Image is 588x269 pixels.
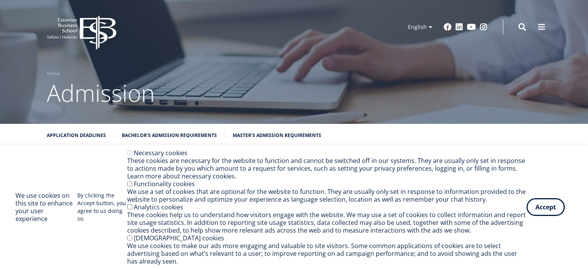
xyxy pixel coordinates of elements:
[127,242,527,265] div: We use cookies to make our ads more engaging and valuable to site visitors. Some common applicati...
[127,211,527,234] div: These cookies help us to understand how visitors engage with the website. We may use a set of coo...
[134,149,187,157] label: Necessary cookies
[122,132,217,139] a: Bachelor's admission requirements
[15,192,77,223] h2: We use cookies on this site to enhance your user experience
[127,188,527,203] div: We use a set of cookies that are optional for the website to function. They are usually only set ...
[444,23,452,31] a: Facebook
[527,198,565,216] button: Accept
[134,203,183,211] label: Analytics cookies
[134,234,224,242] label: [DEMOGRAPHIC_DATA] cookies
[127,157,527,180] div: These cookies are necessary for the website to function and cannot be switched off in our systems...
[47,70,60,77] a: Home
[47,132,106,139] a: Application deadlines
[134,180,195,188] label: Functionality cookies
[47,77,155,109] span: Admission
[467,23,476,31] a: Youtube
[455,23,463,31] a: Linkedin
[480,23,487,31] a: Instagram
[77,192,127,223] p: By clicking the Accept button, you agree to us doing so.
[233,132,321,139] a: Master's admission requirements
